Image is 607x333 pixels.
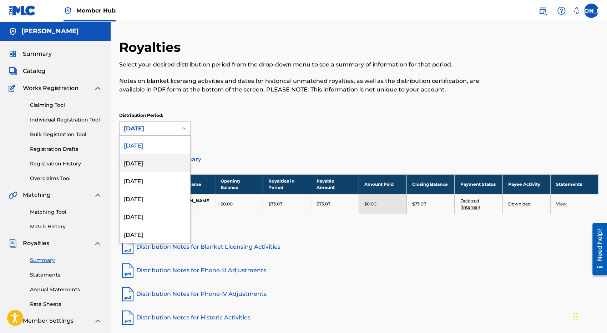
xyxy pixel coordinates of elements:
[23,317,74,325] span: Member Settings
[587,220,607,278] iframe: Resource Center
[23,84,79,93] span: Works Registration
[119,309,136,326] img: pdf
[21,27,79,35] h5: Jorge Ocampo
[30,223,102,230] a: Match History
[93,191,102,199] img: expand
[9,191,17,199] img: Matching
[120,136,190,154] div: [DATE]
[412,201,426,207] p: $73.07
[119,262,136,279] img: pdf
[30,116,102,124] a: Individual Registration Tool
[30,257,102,264] a: Summary
[76,6,116,15] span: Member Hub
[119,77,488,94] p: Notes on blanket licensing activities and dates for historical unmatched royalties, as well as th...
[556,201,567,207] a: View
[30,145,102,153] a: Registration Drafts
[119,238,598,255] a: Distribution Notes for Blanket Licensing Activities
[93,239,102,248] img: expand
[120,189,190,207] div: [DATE]
[9,84,18,93] img: Works Registration
[455,174,502,194] th: Payment Status
[9,67,17,75] img: Catalog
[124,124,173,133] div: [DATE]
[93,84,102,93] img: expand
[263,174,311,194] th: Royalties in Period
[119,151,598,168] a: Distribution Summary
[9,50,17,58] img: Summary
[30,286,102,293] a: Annual Statements
[571,299,607,333] iframe: Chat Widget
[93,317,102,325] img: expand
[30,101,102,109] a: Claiming Tool
[550,174,598,194] th: Statements
[120,154,190,172] div: [DATE]
[311,174,359,194] th: Payable Amount
[30,300,102,308] a: Rate Sheets
[119,112,191,119] p: Distribution Period:
[119,60,488,69] p: Select your desired distribution period from the drop-down menu to see a summary of information f...
[119,39,184,55] h2: Royalties
[359,174,406,194] th: Amount Paid
[538,6,547,15] img: search
[30,175,102,182] a: Overclaims Tool
[407,174,455,194] th: Closing Balance
[119,285,598,303] a: Distribution Notes for Phono IV Adjustments
[364,201,376,207] p: $0.00
[23,239,49,248] span: Royalties
[120,225,190,243] div: [DATE]
[167,194,215,214] td: [PERSON_NAME]
[584,4,598,18] div: User Menu
[64,6,72,15] img: Top Rightsholder
[9,239,17,248] img: Royalties
[30,160,102,168] a: Registration History
[557,6,566,15] img: help
[9,5,36,16] img: MLC Logo
[30,131,102,138] a: Bulk Registration Tool
[119,262,598,279] a: Distribution Notes for Phono III Adjustments
[23,191,51,199] span: Matching
[268,201,282,207] p: $73.07
[9,27,17,36] img: Accounts
[215,174,263,194] th: Opening Balance
[508,201,531,207] a: Download
[30,271,102,279] a: Statements
[221,201,233,207] p: $0.00
[317,201,330,207] p: $73.07
[573,306,578,327] div: Drag
[119,309,598,326] a: Distribution Notes for Historic Activities
[23,50,52,58] span: Summary
[554,4,568,18] div: Help
[460,198,480,210] a: Deferred (Internal)
[120,172,190,189] div: [DATE]
[120,207,190,225] div: [DATE]
[536,4,550,18] a: Public Search
[9,67,45,75] a: CatalogCatalog
[9,50,52,58] a: SummarySummary
[502,174,550,194] th: Payee Activity
[167,174,215,194] th: Payee Name
[119,238,136,255] img: pdf
[119,285,136,303] img: pdf
[30,208,102,216] a: Matching Tool
[23,67,45,75] span: Catalog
